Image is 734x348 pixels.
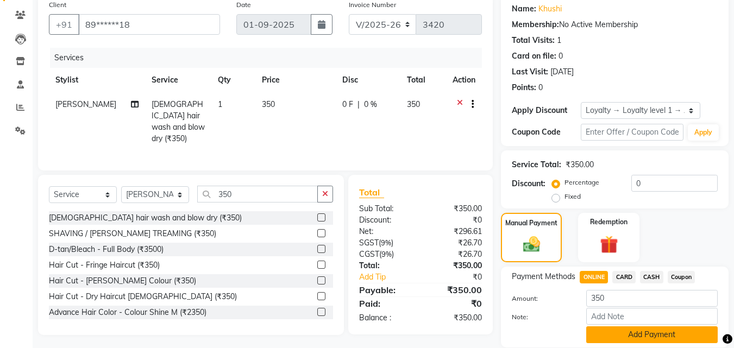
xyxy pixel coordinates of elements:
div: ₹350.00 [566,159,594,170]
span: CARD [612,271,636,283]
div: ₹296.61 [421,226,490,237]
span: 0 F [342,99,353,110]
th: Total [400,68,447,92]
label: Amount: [504,294,578,303]
span: ONLINE [580,271,608,283]
span: SGST [359,238,379,248]
label: Redemption [590,217,628,227]
div: ₹350.00 [421,283,490,296]
div: Total: [351,260,421,271]
div: Last Visit: [512,66,548,78]
span: 350 [262,99,275,109]
div: 0 [559,50,563,62]
th: Service [145,68,211,92]
div: Hair Cut - Dry Haircut [DEMOGRAPHIC_DATA] (₹350) [49,291,237,302]
input: Amount [586,290,718,307]
div: ₹350.00 [421,203,490,214]
div: ₹0 [421,214,490,226]
th: Price [255,68,336,92]
input: Enter Offer / Coupon Code [581,124,683,141]
th: Disc [336,68,400,92]
div: ₹0 [421,297,490,310]
label: Note: [504,312,578,322]
button: Apply [688,124,719,141]
span: Payment Methods [512,271,575,282]
div: ( ) [351,237,421,249]
div: Hair Cut - Fringe Haircut (₹350) [49,260,160,271]
button: +91 [49,14,79,35]
div: [DEMOGRAPHIC_DATA] hair wash and blow dry (₹350) [49,212,242,224]
span: 9% [381,250,392,258]
span: Total [359,187,384,198]
div: Discount: [512,178,545,189]
img: _cash.svg [518,235,545,254]
a: Khushi [538,3,562,15]
div: No Active Membership [512,19,718,30]
div: Card on file: [512,50,556,62]
a: Add Tip [351,271,432,283]
th: Action [446,68,482,92]
div: Apply Discount [512,105,580,116]
span: CGST [359,249,379,259]
th: Stylist [49,68,145,92]
label: Fixed [564,192,581,201]
div: Sub Total: [351,203,421,214]
div: 1 [557,35,561,46]
div: Advance Hair Color - Colour Shine M (₹2350) [49,307,206,318]
div: Total Visits: [512,35,555,46]
div: Points: [512,82,536,93]
div: ₹26.70 [421,237,490,249]
div: Discount: [351,214,421,226]
span: [PERSON_NAME] [55,99,116,109]
span: 9% [381,238,391,247]
div: Balance : [351,312,421,324]
div: ( ) [351,249,421,260]
button: Add Payment [586,326,718,343]
div: Coupon Code [512,126,580,138]
span: CASH [640,271,663,283]
span: 350 [407,99,420,109]
div: D-tan/Bleach - Full Body (₹3500) [49,244,164,255]
div: Name: [512,3,536,15]
div: ₹350.00 [421,260,490,271]
input: Add Note [586,308,718,325]
span: [DEMOGRAPHIC_DATA] hair wash and blow dry (₹350) [152,99,205,143]
input: Search or Scan [197,186,318,203]
span: Coupon [668,271,695,283]
div: Services [50,48,490,68]
div: ₹0 [432,271,491,283]
div: Hair Cut - [PERSON_NAME] Colour (₹350) [49,275,196,287]
span: 0 % [364,99,377,110]
div: SHAVING / [PERSON_NAME] TREAMING (₹350) [49,228,216,239]
div: Net: [351,226,421,237]
div: [DATE] [550,66,574,78]
input: Search by Name/Mobile/Email/Code [78,14,220,35]
div: Payable: [351,283,421,296]
div: Service Total: [512,159,561,170]
th: Qty [211,68,255,92]
span: | [357,99,360,110]
span: 1 [218,99,222,109]
div: ₹26.70 [421,249,490,260]
label: Percentage [564,178,599,187]
div: ₹350.00 [421,312,490,324]
div: Membership: [512,19,559,30]
div: 0 [538,82,543,93]
img: _gift.svg [594,233,624,256]
div: Paid: [351,297,421,310]
label: Manual Payment [505,218,557,228]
